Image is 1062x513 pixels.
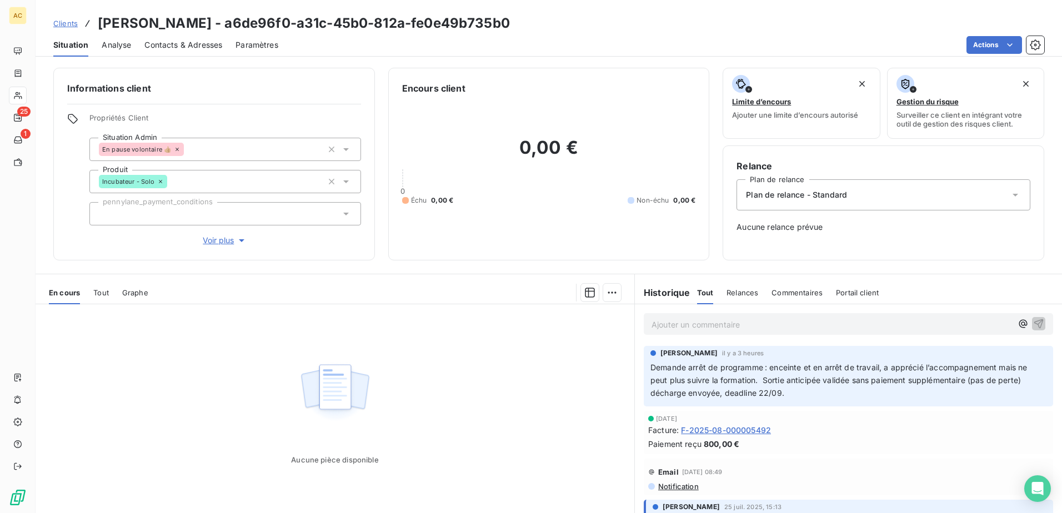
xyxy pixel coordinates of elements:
[400,187,405,195] span: 0
[658,467,679,476] span: Email
[98,13,510,33] h3: [PERSON_NAME] - a6de96f0-a31c-45b0-812a-fe0e49b735b0
[203,235,247,246] span: Voir plus
[9,489,27,506] img: Logo LeanPay
[732,110,858,119] span: Ajouter une limite d’encours autorisé
[697,288,714,297] span: Tout
[737,159,1030,173] h6: Relance
[402,82,465,95] h6: Encours client
[236,39,278,51] span: Paramètres
[724,504,782,510] span: 25 juil. 2025, 15:13
[896,110,1035,128] span: Surveiller ce client en intégrant votre outil de gestion des risques client.
[681,424,771,436] span: F-2025-08-000005492
[184,144,193,154] input: Ajouter une valeur
[635,286,690,299] h6: Historique
[53,19,78,28] span: Clients
[53,18,78,29] a: Clients
[637,195,669,205] span: Non-échu
[21,129,31,139] span: 1
[772,288,823,297] span: Commentaires
[93,288,109,297] span: Tout
[102,178,155,185] span: Incubateur - Solo
[17,107,31,117] span: 25
[411,195,427,205] span: Échu
[836,288,879,297] span: Portail client
[67,82,361,95] h6: Informations client
[673,195,695,205] span: 0,00 €
[431,195,453,205] span: 0,00 €
[402,137,696,170] h2: 0,00 €
[682,469,723,475] span: [DATE] 08:49
[1024,475,1051,502] div: Open Intercom Messenger
[737,222,1030,233] span: Aucune relance prévue
[99,209,108,219] input: Ajouter une valeur
[49,288,80,297] span: En cours
[648,424,679,436] span: Facture :
[122,288,148,297] span: Graphe
[660,348,718,358] span: [PERSON_NAME]
[727,288,758,297] span: Relances
[656,415,677,422] span: [DATE]
[144,39,222,51] span: Contacts & Adresses
[896,97,959,106] span: Gestion du risque
[299,358,370,427] img: Empty state
[704,438,739,450] span: 800,00 €
[657,482,699,491] span: Notification
[648,438,702,450] span: Paiement reçu
[650,363,1030,398] span: Demande arrêt de programme : enceinte et en arrêt de travail, a apprécié l’accompagnement mais ne...
[102,39,131,51] span: Analyse
[723,68,880,139] button: Limite d’encoursAjouter une limite d’encours autorisé
[732,97,791,106] span: Limite d’encours
[102,146,172,153] span: En pause volontaire 👍🏼
[9,7,27,24] div: AC
[53,39,88,51] span: Situation
[663,502,720,512] span: [PERSON_NAME]
[89,113,361,129] span: Propriétés Client
[167,177,176,187] input: Ajouter une valeur
[746,189,847,200] span: Plan de relance - Standard
[887,68,1044,139] button: Gestion du risqueSurveiller ce client en intégrant votre outil de gestion des risques client.
[966,36,1022,54] button: Actions
[291,455,378,464] span: Aucune pièce disponible
[89,234,361,247] button: Voir plus
[722,350,764,356] span: il y a 3 heures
